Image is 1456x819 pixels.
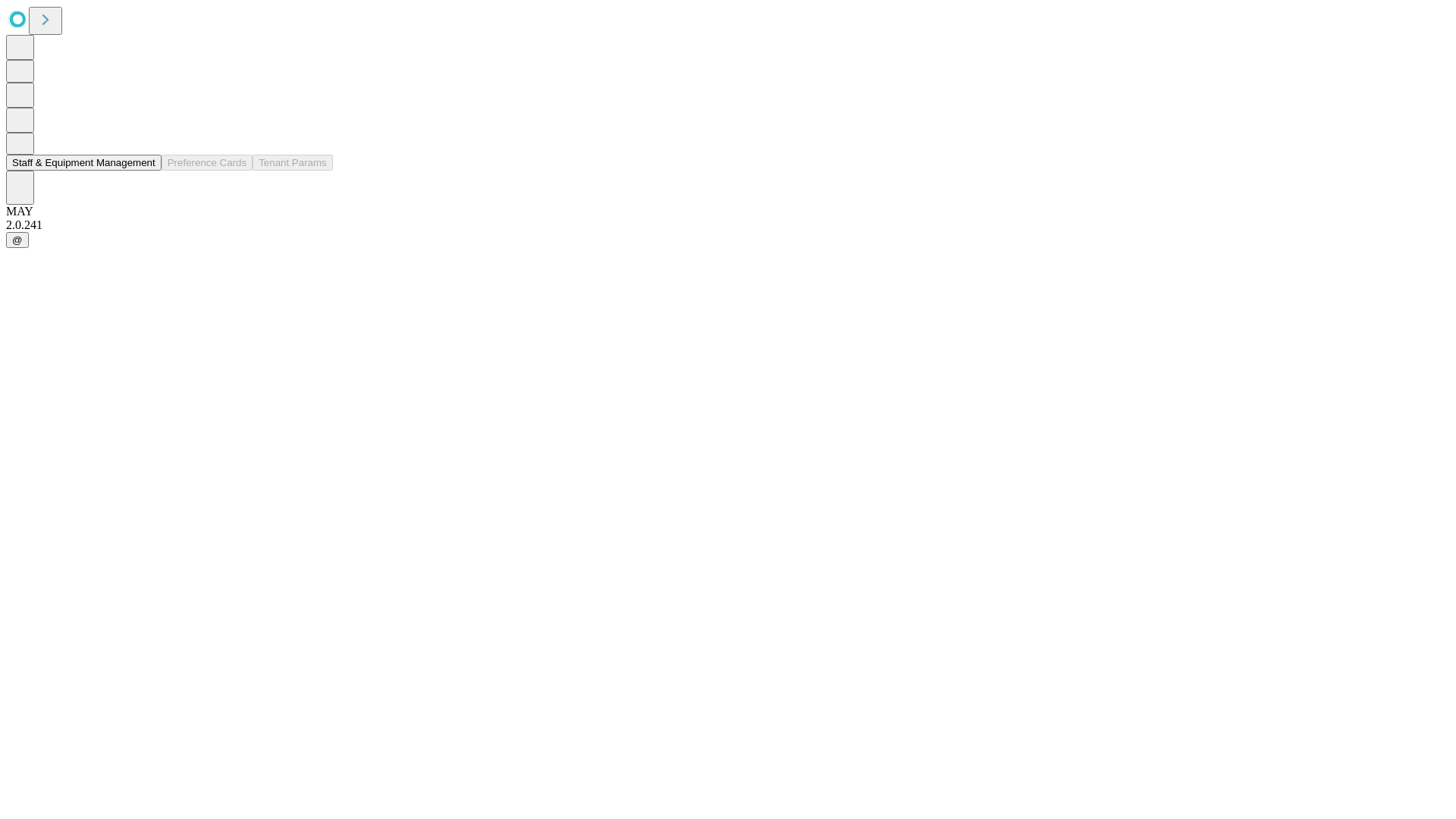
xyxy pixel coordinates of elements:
[6,232,29,248] button: @
[6,155,162,171] button: Staff & Equipment Management
[253,155,333,171] button: Tenant Params
[12,234,23,246] span: @
[162,155,253,171] button: Preference Cards
[6,205,1450,218] div: MAY
[6,218,1450,232] div: 2.0.241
